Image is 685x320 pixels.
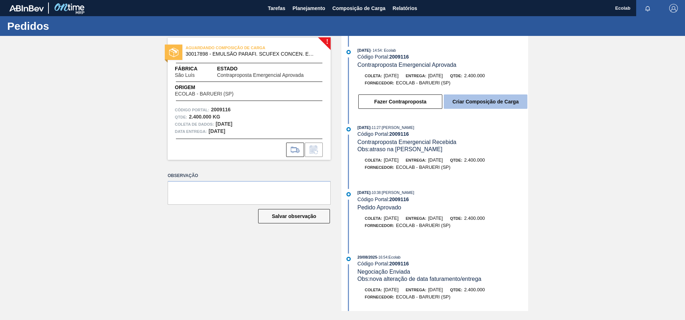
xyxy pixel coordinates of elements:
div: Código Portal: [358,196,528,202]
strong: 2009116 [211,107,231,112]
span: Qtde: [450,74,462,78]
span: 20/08/2025 [358,255,377,259]
strong: 2009116 [389,261,409,266]
span: [DATE] [384,73,399,78]
img: Logout [669,4,678,13]
img: atual [346,192,351,196]
span: Origem [175,84,254,91]
div: Ir para Composição de Carga [286,143,304,157]
span: - 14:54 [371,48,382,52]
div: Código Portal: [358,131,528,137]
span: Fornecedor: [365,81,394,85]
span: Coleta: [365,158,382,162]
span: Qtde : [175,113,187,121]
span: 2.400,000 [464,215,485,221]
span: [DATE] [358,190,371,195]
span: Planejamento [293,4,325,13]
span: Contraproposta Emergencial Aprovada [217,73,303,78]
span: AGUARDANDO COMPOSIÇÃO DE CARGA [186,44,286,51]
img: estado [169,48,178,57]
span: Negociação Enviada [358,269,410,275]
span: ECOLAB - BARUERI (SP) [396,164,451,170]
img: atual [346,257,351,261]
span: [DATE] [384,287,399,292]
span: Estado [217,65,323,73]
button: Notificações [636,3,659,13]
span: [DATE] [358,48,371,52]
strong: 2.400.000 KG [189,114,220,120]
span: ECOLAB - BARUERI (SP) [396,294,451,300]
img: atual [346,127,351,131]
span: Fornecedor: [365,223,394,228]
span: Fornecedor: [365,295,394,299]
span: ECOLAB - BARUERI (SP) [396,80,451,85]
img: atual [346,50,351,54]
span: Relatórios [393,4,417,13]
span: Pedido Aprovado [358,204,401,210]
span: [DATE] [384,157,399,163]
span: Coleta: [365,74,382,78]
span: [DATE] [428,73,443,78]
span: Composição de Carga [332,4,386,13]
span: : [PERSON_NAME] [381,125,414,130]
span: [DATE] [384,215,399,221]
span: : Ecolab [382,48,396,52]
span: ECOLAB - BARUERI (SP) [396,223,451,228]
span: Coleta de dados: [175,121,214,128]
div: Informar alteração no pedido [305,143,323,157]
h1: Pedidos [7,22,135,30]
span: : [PERSON_NAME] [381,190,414,195]
span: São Luís [175,73,195,78]
strong: 2009116 [389,196,409,202]
span: Contraproposta Emergencial Recebida [358,139,457,145]
strong: [DATE] [216,121,232,127]
span: Qtde: [450,216,462,221]
button: Criar Composição de Carga [444,94,527,109]
strong: [DATE] [209,128,225,134]
span: Qtde: [450,158,462,162]
span: [DATE] [358,125,371,130]
span: Entrega: [406,216,426,221]
strong: 2009116 [389,131,409,137]
span: [DATE] [428,215,443,221]
span: Fornecedor: [365,165,394,170]
span: 2.400,000 [464,157,485,163]
span: Obs: atraso na [PERSON_NAME] [358,146,443,152]
label: Observação [168,171,331,181]
span: [DATE] [428,157,443,163]
span: Tarefas [268,4,285,13]
span: Obs: nova alteração de data faturamento/entrega [358,276,481,282]
span: ECOLAB - BARUERI (SP) [175,91,233,97]
div: Código Portal: [358,54,528,60]
span: - 11:27 [371,126,381,130]
span: 2.400,000 [464,73,485,78]
button: Fazer Contraproposta [358,94,442,109]
strong: 2009116 [389,54,409,60]
span: Contraproposta Emergencial Aprovada [358,62,457,68]
span: 30017898 - EMULSAO PARAFI. SCUFEX CONCEN. ECOLAB [186,51,316,57]
span: - 10:38 [371,191,381,195]
span: Entrega: [406,74,426,78]
img: TNhmsLtSVTkK8tSr43FrP2fwEKptu5GPRR3wAAAABJRU5ErkJggg== [9,5,44,11]
span: - 16:54 [377,255,387,259]
span: : Ecolab [387,255,401,259]
font: Código Portal: [175,108,209,112]
span: Qtde: [450,288,462,292]
span: Data entrega: [175,128,207,135]
span: 2.400,000 [464,287,485,292]
div: Código Portal: [358,261,528,266]
span: [DATE] [428,287,443,292]
span: Entrega: [406,158,426,162]
button: Salvar observação [258,209,330,223]
span: Coleta: [365,288,382,292]
span: Coleta: [365,216,382,221]
span: Entrega: [406,288,426,292]
span: Fábrica [175,65,217,73]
